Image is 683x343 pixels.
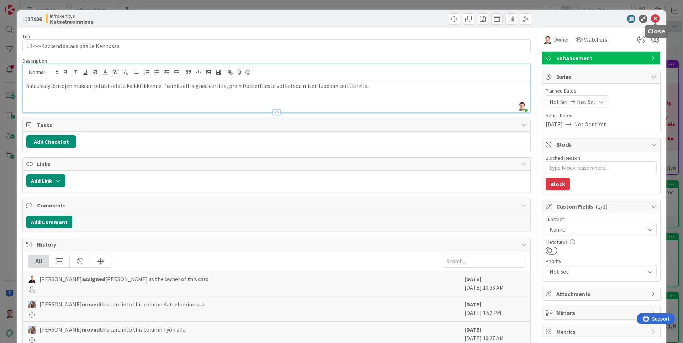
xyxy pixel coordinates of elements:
[556,202,647,211] span: Custom Fields
[50,13,94,19] span: Infrakehitys
[546,259,657,264] div: Priority
[28,275,36,283] img: JV
[26,135,76,148] button: Add Checklist
[26,174,65,187] button: Add Link
[556,308,647,317] span: Mirrors
[39,300,205,308] span: [PERSON_NAME] this card into this column Katselmoinnissa
[584,35,607,44] span: Watchers
[37,160,518,168] span: Links
[517,101,527,111] img: kWwg3ioFEd9OAiWkb1MriuCTSdeObmx7.png
[546,120,563,128] span: [DATE]
[15,1,32,10] span: Support
[648,28,665,35] h5: Close
[37,121,518,129] span: Tasks
[550,225,644,234] span: Kenno
[595,203,607,210] span: ( 1/3 )
[546,155,580,161] label: Blocked Reason
[577,97,596,106] span: Not Set
[22,15,42,23] span: ID
[556,140,647,149] span: Block
[546,178,570,190] button: Block
[443,255,525,268] input: Search...
[550,267,641,276] span: Not Set
[465,326,481,333] b: [DATE]
[28,326,36,334] img: ET
[22,39,531,52] input: type card name here...
[82,275,105,283] b: assigned
[26,216,72,228] button: Add Comment
[26,82,527,90] p: Salauskäytöntöjen mukaan pitäisi salata kaikki liikenne. Toimii self-signed certillä, pre:n Docke...
[82,301,100,308] b: moved
[556,290,647,298] span: Attachments
[574,120,606,128] span: Not Done Yet
[22,33,32,39] label: Title
[465,275,525,292] div: [DATE] 10:33 AM
[546,112,657,119] span: Actual Dates
[546,239,657,244] div: Tietoturva
[553,35,569,44] span: Owner
[465,301,481,308] b: [DATE]
[39,325,186,334] span: [PERSON_NAME] this card into this column Työn alla
[37,240,518,249] span: History
[465,325,525,343] div: [DATE] 10:27 AM
[550,97,568,106] span: Not Set
[543,35,552,44] img: TG
[546,87,657,95] span: Planned Dates
[82,326,100,333] b: moved
[28,15,42,22] b: 17926
[556,73,647,81] span: Dates
[465,275,481,283] b: [DATE]
[556,327,647,336] span: Metrics
[39,275,208,283] span: [PERSON_NAME] [PERSON_NAME] as the owner of this card
[22,58,47,64] span: Description
[37,201,518,210] span: Comments
[28,255,49,267] div: All
[546,217,657,222] div: Tuotteet
[465,300,525,318] div: [DATE] 1:52 PM
[50,19,94,25] b: Katselmoinnissa
[28,301,36,308] img: ET
[556,54,647,62] span: Enhancement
